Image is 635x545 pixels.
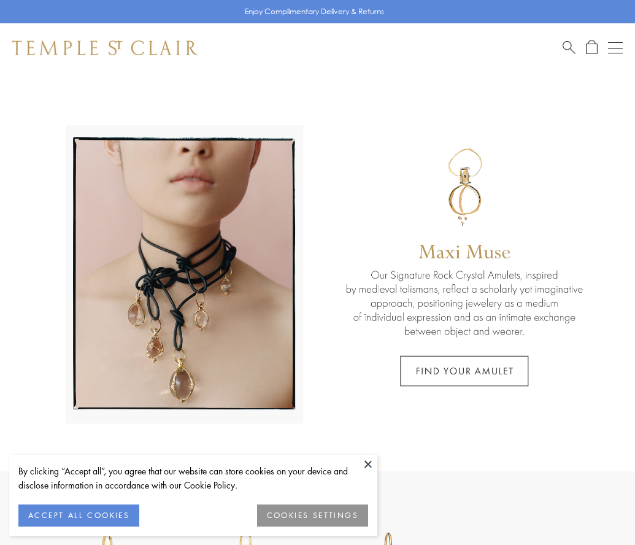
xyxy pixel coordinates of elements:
button: COOKIES SETTINGS [257,504,368,527]
img: Temple St. Clair [12,41,198,55]
a: Search [563,40,575,55]
p: Enjoy Complimentary Delivery & Returns [245,6,384,18]
button: Open navigation [608,41,623,55]
a: Open Shopping Bag [586,40,598,55]
div: By clicking “Accept all”, you agree that our website can store cookies on your device and disclos... [18,464,368,492]
button: ACCEPT ALL COOKIES [18,504,139,527]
